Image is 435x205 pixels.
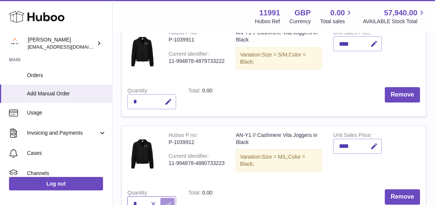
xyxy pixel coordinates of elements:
[230,24,327,81] td: AN-Y1 // Cashmere Vita Joggers in Black
[27,90,106,97] span: Add Manual Order
[294,8,311,18] strong: GBP
[127,132,157,176] img: AN-Y1 // Cashmere Vita Joggers in Black
[28,44,110,50] span: [EMAIL_ADDRESS][DOMAIN_NAME]
[262,154,288,160] span: Size = M/L;
[290,18,311,25] div: Currency
[27,72,106,79] span: Orders
[320,18,353,25] span: Total sales
[169,160,224,167] div: 11-994878-4880733223
[169,58,224,65] div: 11-994878-4879733222
[27,170,106,177] span: Channels
[127,190,148,198] label: Quantity
[169,153,209,161] div: Current identifier
[384,8,417,18] span: 57,940.00
[202,88,212,94] span: 0.00
[9,177,103,190] a: Log out
[255,18,280,25] div: Huboo Ref
[169,36,224,43] div: P-1039911
[169,132,198,140] div: Huboo P no
[363,18,426,25] span: AVAILABLE Stock Total
[27,129,99,137] span: Invoicing and Payments
[27,150,106,157] span: Cases
[169,51,209,59] div: Current identifier
[236,47,322,70] div: Variation:
[236,149,322,172] div: Variation:
[385,189,420,205] button: Remove
[330,8,345,18] span: 0.00
[333,30,372,37] label: Unit Sales Price
[202,190,212,196] span: 0.00
[363,8,426,25] a: 57,940.00 AVAILABLE Stock Total
[259,8,280,18] strong: 11991
[127,88,148,95] label: Quantity
[262,52,289,58] span: Size = S/M;
[320,8,353,25] a: 0.00 Total sales
[27,109,106,116] span: Usage
[9,38,20,49] img: info@an-y1.com
[188,190,202,198] label: Total
[28,36,95,51] div: [PERSON_NAME]
[169,30,198,37] div: Huboo P no
[169,139,224,146] div: P-1039912
[333,132,372,140] label: Unit Sales Price
[188,88,202,95] label: Total
[230,126,327,184] td: AN-Y1 // Cashmere Vita Joggers in Black
[127,29,157,74] img: AN-Y1 // Cashmere Vita Joggers in Black
[385,87,420,102] button: Remove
